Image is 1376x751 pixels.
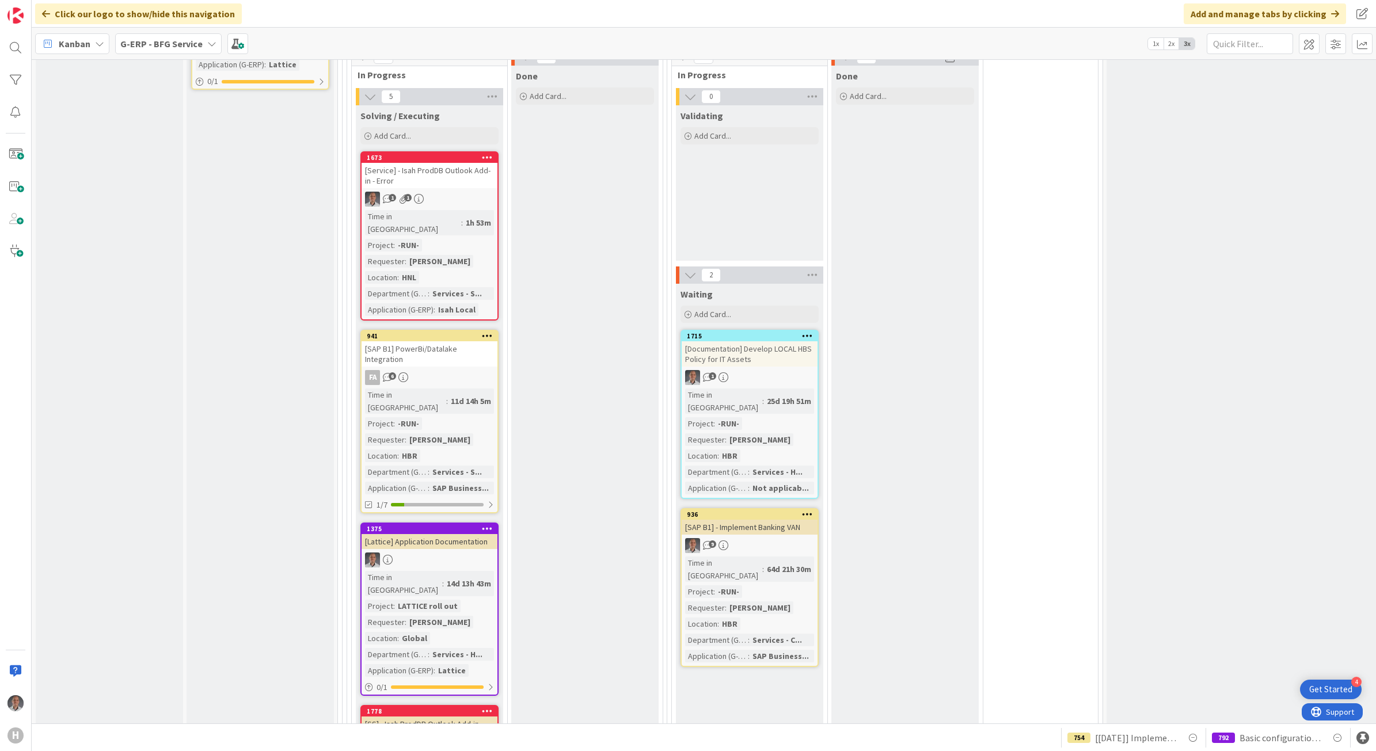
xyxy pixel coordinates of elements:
div: 14d 13h 43m [444,577,494,590]
div: [Service] - Isah ProdDB Outlook Add-in - Error [362,163,497,188]
span: 2x [1164,38,1179,49]
div: -RUN- [395,417,422,430]
div: 25d 19h 51m [764,395,814,407]
div: [Documentation] Develop LOCAL HBS Policy for IT Assets [682,341,818,367]
div: 0/1 [362,680,497,695]
div: Not applicab... [750,482,812,494]
div: PS [682,538,818,553]
div: -RUN- [715,585,742,598]
div: Application (G-ERP) [365,303,434,316]
span: : [762,563,764,575]
img: PS [685,370,700,385]
span: : [405,255,406,268]
div: Time in [GEOGRAPHIC_DATA] [365,571,442,596]
input: Quick Filter... [1207,33,1293,54]
div: FA [362,370,497,385]
span: : [428,287,429,300]
div: Open Get Started checklist, remaining modules: 4 [1300,680,1362,699]
div: Project [365,239,393,251]
span: : [725,601,727,614]
div: Department (G-ERP) [365,287,428,300]
div: Get Started [1309,684,1352,695]
div: 1778[SS] - Isah ProdDB Outlook Add-in - Cannot connect to License server [362,706,497,742]
span: : [428,482,429,494]
div: [Lattice] Application Documentation [362,534,497,549]
div: Location [685,449,717,462]
span: Done [516,70,538,82]
span: 1x [1148,38,1164,49]
span: Solving / Executing [360,110,440,121]
div: 792 [1212,733,1235,743]
div: 1715 [687,332,818,340]
span: : [446,395,448,407]
div: Project [685,585,713,598]
div: 936 [682,509,818,520]
span: 5 [381,90,401,104]
span: : [428,466,429,478]
div: -RUN- [395,239,422,251]
div: Location [365,449,397,462]
div: Add and manage tabs by clicking [1184,3,1346,24]
span: 1 [709,372,716,380]
span: 1/7 [377,499,387,511]
div: 11d 14h 5m [448,395,494,407]
span: 1 [389,194,396,201]
div: Time in [GEOGRAPHIC_DATA] [685,556,762,582]
span: 9 [709,540,716,548]
span: Add Card... [374,131,411,141]
span: Add Card... [530,91,567,101]
span: 0 [701,90,721,104]
span: Basic configuration Isah test environment HSG [1240,731,1321,745]
span: [[DATE]] Implement Accountview BI information- [Data Transport to BI Datalake] [1095,731,1177,745]
b: G-ERP - BFG Service [120,38,203,49]
div: Department (G-ERP) [685,466,748,478]
div: LATTICE roll out [395,600,461,612]
div: Project [685,417,713,430]
div: 1375[Lattice] Application Documentation [362,524,497,549]
span: : [748,634,750,646]
span: In Progress [678,69,813,81]
span: : [405,433,406,446]
div: 936 [687,510,818,519]
span: Add Card... [694,131,731,141]
img: PS [365,552,380,567]
div: 754 [1067,733,1090,743]
span: : [461,216,463,229]
div: [PERSON_NAME] [727,601,793,614]
span: Add Card... [850,91,887,101]
div: PS [362,192,497,207]
div: 1715 [682,331,818,341]
div: H [7,727,24,744]
span: : [405,616,406,628]
div: Time in [GEOGRAPHIC_DATA] [365,388,446,414]
div: Department (G-ERP) [365,648,428,661]
a: 936[SAP B1] - Implement Banking VANPSTime in [GEOGRAPHIC_DATA]:64d 21h 30mProject:-RUN-Requester:... [681,508,819,667]
div: Services - H... [750,466,805,478]
div: Requester [685,433,725,446]
div: SAP Business... [750,650,812,662]
div: Location [365,271,397,284]
div: Services - H... [429,648,485,661]
div: 1h 53m [463,216,494,229]
div: 1778 [362,706,497,716]
span: : [748,466,750,478]
a: 1673[Service] - Isah ProdDB Outlook Add-in - ErrorPSTime in [GEOGRAPHIC_DATA]:1h 53mProject:-RUN-... [360,151,499,321]
span: : [762,395,764,407]
div: 1375 [362,524,497,534]
span: Waiting [681,288,713,300]
div: Services - S... [429,466,485,478]
span: 1 [404,194,412,201]
div: Click our logo to show/hide this navigation [35,3,242,24]
span: : [397,449,399,462]
div: 941 [367,332,497,340]
span: : [717,449,719,462]
span: : [725,433,727,446]
div: Application (G-ERP) [365,482,428,494]
div: 64d 21h 30m [764,563,814,575]
div: PS [362,552,497,567]
div: 1715[Documentation] Develop LOCAL HBS Policy for IT Assets [682,331,818,367]
div: Global [399,632,430,645]
span: : [397,271,399,284]
img: Visit kanbanzone.com [7,7,24,24]
div: Location [365,632,397,645]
